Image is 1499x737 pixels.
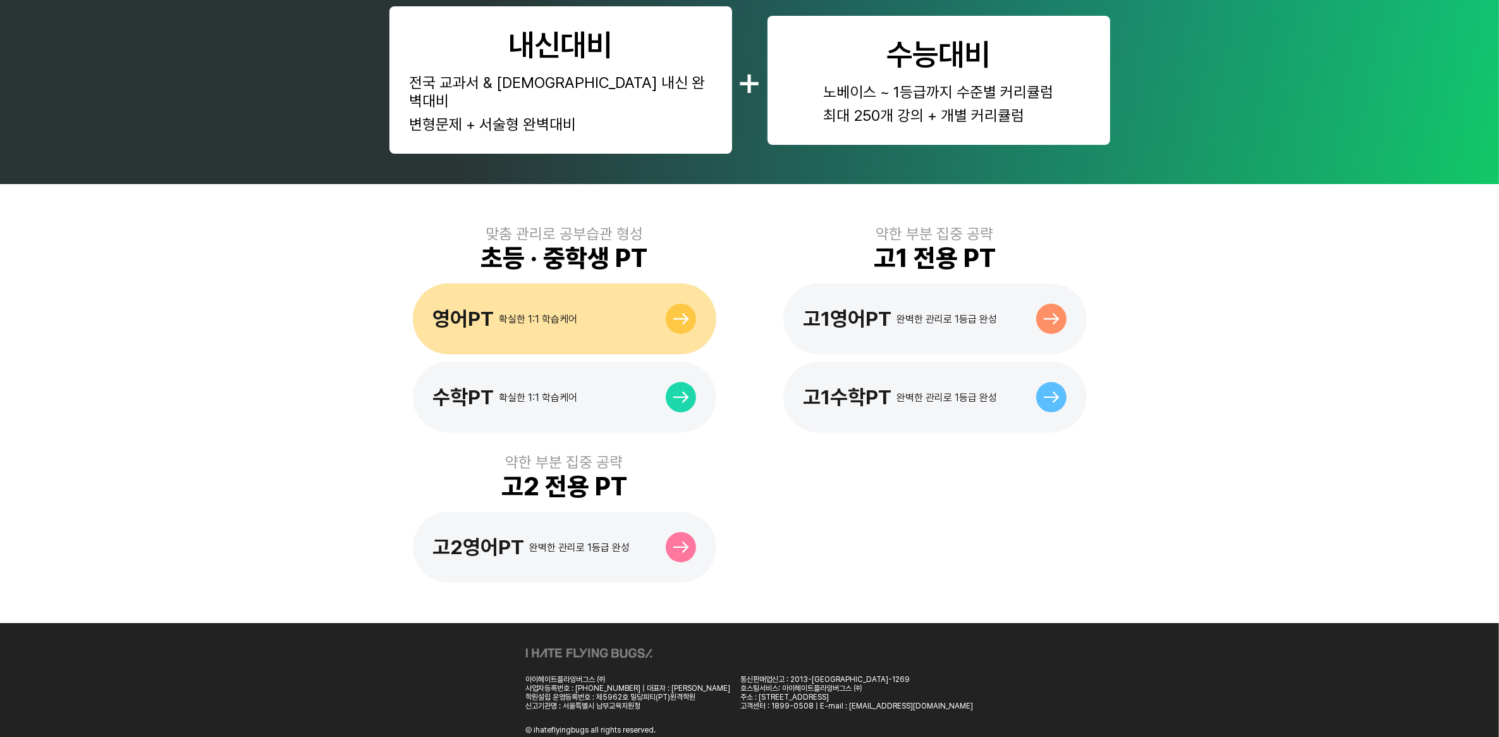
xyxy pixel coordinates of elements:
[874,243,996,273] div: 고1 전용 PT
[897,313,998,325] div: 완벽한 관리로 1등급 완성
[824,106,1054,125] div: 최대 250개 강의 + 개별 커리큘럼
[526,648,652,658] img: ihateflyingbugs
[737,56,762,104] div: +
[887,36,991,73] div: 수능대비
[741,675,974,684] div: 통신판매업신고 : 2013-[GEOGRAPHIC_DATA]-1269
[741,684,974,693] div: 호스팅서비스: 아이헤이트플라잉버그스 ㈜
[804,307,892,331] div: 고1영어PT
[433,535,525,559] div: 고2영어PT
[509,27,613,63] div: 내신대비
[499,313,578,325] div: 확실한 1:1 학습케어
[526,702,731,710] div: 신고기관명 : 서울특별시 남부교육지원청
[741,702,974,710] div: 고객센터 : 1899-0508 | E-mail : [EMAIL_ADDRESS][DOMAIN_NAME]
[526,693,731,702] div: 학원설립 운영등록번호 : 제5962호 밀당피티(PT)원격학원
[526,726,656,734] div: Ⓒ ihateflyingbugs all rights reserved.
[804,385,892,409] div: 고1수학PT
[410,115,712,133] div: 변형문제 + 서술형 완벽대비
[824,83,1054,101] div: 노베이스 ~ 1등급까지 수준별 커리큘럼
[526,675,731,684] div: 아이헤이트플라잉버그스 ㈜
[486,225,643,243] div: 맞춤 관리로 공부습관 형성
[410,73,712,110] div: 전국 교과서 & [DEMOGRAPHIC_DATA] 내신 완벽대비
[530,542,630,554] div: 완벽한 관리로 1등급 완성
[506,453,623,471] div: 약한 부분 집중 공략
[876,225,994,243] div: 약한 부분 집중 공략
[501,471,627,502] div: 고2 전용 PT
[526,684,731,693] div: 사업자등록번호 : [PHONE_NUMBER] | 대표자 : [PERSON_NAME]
[741,693,974,702] div: 주소 : [STREET_ADDRESS]
[897,392,998,404] div: 완벽한 관리로 1등급 완성
[499,392,578,404] div: 확실한 1:1 학습케어
[481,243,648,273] div: 초등 · 중학생 PT
[433,385,494,409] div: 수학PT
[433,307,494,331] div: 영어PT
